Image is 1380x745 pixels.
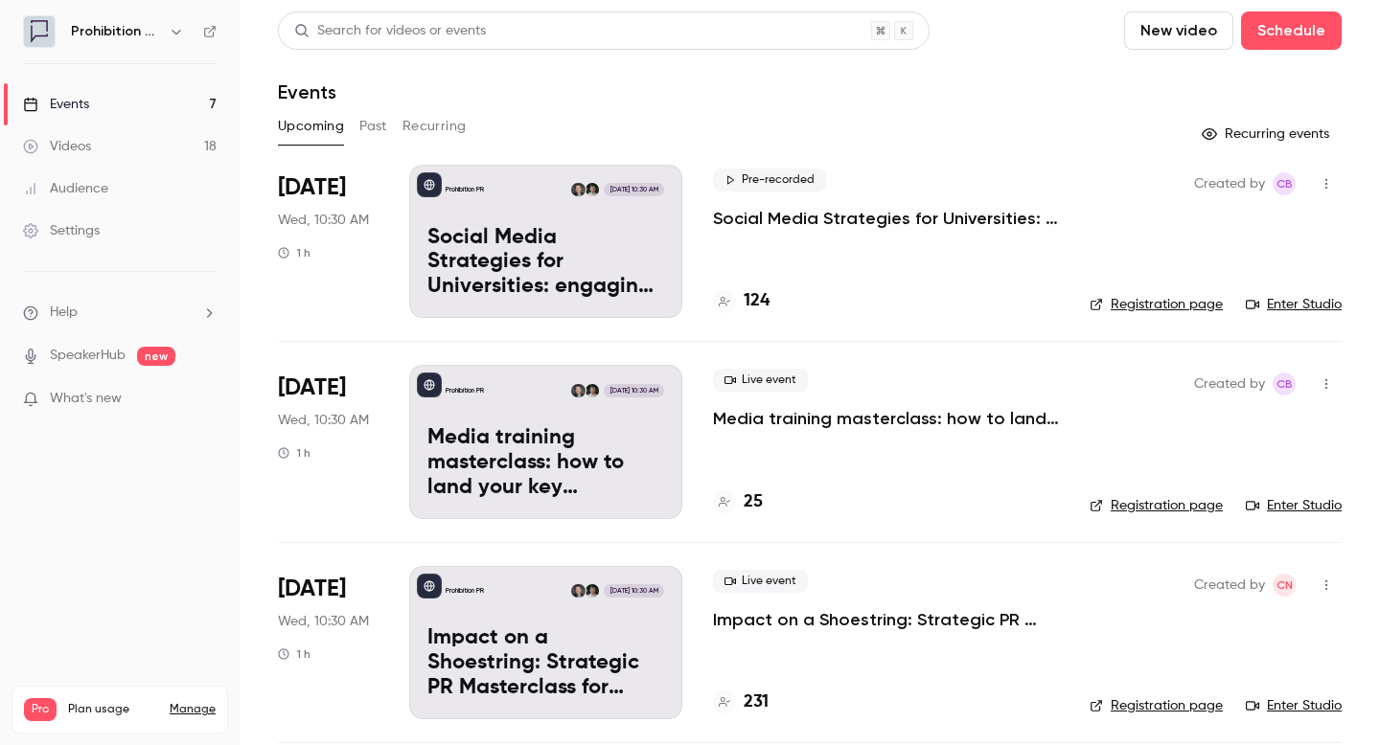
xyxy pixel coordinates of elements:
[446,185,484,194] p: Prohibition PR
[278,172,346,203] span: [DATE]
[409,365,682,518] a: Media training masterclass: how to land your key messages in a digital-first worldProhibition PRW...
[1194,372,1265,395] span: Created by
[427,226,664,300] p: Social Media Strategies for Universities: engaging the new student cohort
[170,702,216,717] a: Manage
[68,702,158,717] span: Plan usage
[278,646,310,662] div: 1 h
[278,365,379,518] div: Oct 8 Wed, 10:30 AM (Europe/London)
[278,411,369,430] span: Wed, 10:30 AM
[23,303,217,323] li: help-dropdown-opener
[713,608,1059,631] a: Impact on a Shoestring: Strategic PR Masterclass for Charity Comms Teams
[571,384,585,397] img: Chris Norton
[137,347,175,366] span: new
[571,584,585,598] img: Chris Norton
[71,22,161,41] h6: Prohibition PR
[1090,696,1223,715] a: Registration page
[278,245,310,260] div: 1 h
[409,566,682,719] a: Impact on a Shoestring: Strategic PR Masterclass for Charity Comms TeamsProhibition PRWill Ockend...
[713,407,1059,430] a: Media training masterclass: how to land your key messages in a digital-first world
[23,137,91,156] div: Videos
[1124,11,1233,50] button: New video
[278,566,379,719] div: Oct 15 Wed, 10:30 AM (Europe/London)
[23,95,89,114] div: Events
[359,111,387,142] button: Past
[604,183,663,196] span: [DATE] 10:30 AM
[50,303,78,323] span: Help
[23,179,108,198] div: Audience
[427,426,664,500] p: Media training masterclass: how to land your key messages in a digital-first world
[713,369,808,392] span: Live event
[409,165,682,318] a: Social Media Strategies for Universities: engaging the new student cohortProhibition PRWill Ocken...
[446,586,484,596] p: Prohibition PR
[1273,372,1296,395] span: Claire Beaumont
[278,445,310,461] div: 1 h
[713,169,826,192] span: Pre-recorded
[24,16,55,47] img: Prohibition PR
[278,80,336,103] h1: Events
[713,570,808,593] span: Live event
[713,689,769,715] a: 231
[744,489,763,515] h4: 25
[1241,11,1342,50] button: Schedule
[713,489,763,515] a: 25
[278,574,346,604] span: [DATE]
[604,384,663,397] span: [DATE] 10:30 AM
[571,183,585,196] img: Chris Norton
[278,165,379,318] div: Sep 24 Wed, 10:30 AM (Europe/London)
[1276,372,1293,395] span: CB
[1193,119,1342,149] button: Recurring events
[402,111,467,142] button: Recurring
[1273,574,1296,597] span: Chris Norton
[1246,696,1342,715] a: Enter Studio
[1090,295,1223,314] a: Registration page
[1090,496,1223,515] a: Registration page
[1194,172,1265,195] span: Created by
[278,111,344,142] button: Upcoming
[1194,574,1265,597] span: Created by
[24,698,57,721] span: Pro
[194,391,217,408] iframe: Noticeable Trigger
[23,221,100,240] div: Settings
[586,183,599,196] img: Will Ockenden
[713,288,770,314] a: 124
[586,584,599,598] img: Will Ockenden
[1246,295,1342,314] a: Enter Studio
[427,626,664,700] p: Impact on a Shoestring: Strategic PR Masterclass for Charity Comms Teams
[1246,496,1342,515] a: Enter Studio
[1276,574,1293,597] span: CN
[1273,172,1296,195] span: Claire Beaumont
[744,689,769,715] h4: 231
[586,384,599,397] img: Will Ockenden
[713,207,1059,230] a: Social Media Strategies for Universities: engaging the new student cohort
[50,389,122,409] span: What's new
[278,211,369,230] span: Wed, 10:30 AM
[294,21,486,41] div: Search for videos or events
[1276,172,1293,195] span: CB
[446,386,484,395] p: Prohibition PR
[278,372,346,403] span: [DATE]
[744,288,770,314] h4: 124
[50,346,126,366] a: SpeakerHub
[604,584,663,598] span: [DATE] 10:30 AM
[278,612,369,631] span: Wed, 10:30 AM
